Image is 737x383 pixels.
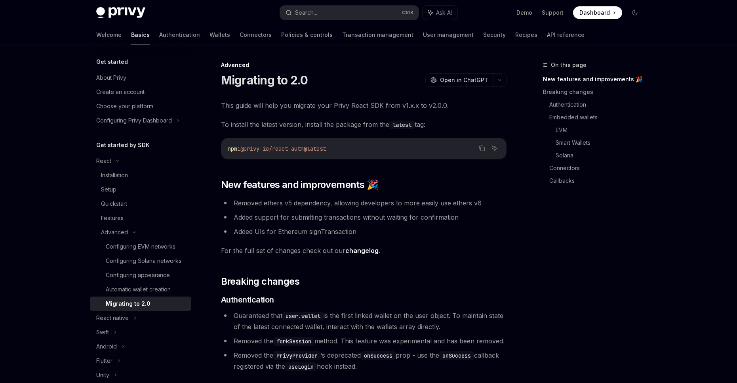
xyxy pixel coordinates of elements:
[556,136,647,149] a: Smart Wallets
[489,143,500,153] button: Ask AI
[549,162,647,174] a: Connectors
[240,25,272,44] a: Connectors
[106,270,170,280] div: Configuring appearance
[285,362,317,371] code: useLogin
[106,299,150,308] div: Migrating to 2.0
[556,149,647,162] a: Solana
[101,213,124,223] div: Features
[423,25,474,44] a: User management
[556,124,647,136] a: EVM
[221,226,507,237] li: Added UIs for Ethereum signTransaction
[547,25,585,44] a: API reference
[96,87,145,97] div: Create an account
[90,297,191,311] a: Migrating to 2.0
[96,356,112,366] div: Flutter
[90,268,191,282] a: Configuring appearance
[101,228,128,237] div: Advanced
[221,178,378,191] span: New features and improvements 🎉
[579,9,610,17] span: Dashboard
[543,86,647,98] a: Breaking changes
[477,143,487,153] button: Copy the contents from the code block
[96,140,150,150] h5: Get started by SDK
[234,351,499,370] span: Removed the ’s deprecated prop - use the callback registered via the hook instead.
[228,145,237,152] span: npm
[549,98,647,111] a: Authentication
[234,312,503,331] span: Guaranteed that is the first linked wallet on the user object. To maintain state of the latest co...
[96,370,109,380] div: Unity
[551,60,587,70] span: On this page
[101,170,128,180] div: Installation
[221,73,308,87] h1: Migrating to 2.0
[96,342,117,351] div: Android
[221,100,507,111] span: This guide will help you migrate your Privy React SDK from v1.x.x to v2.0.0.
[90,182,191,197] a: Setup
[543,73,647,86] a: New features and improvements 🎉
[106,242,175,251] div: Configuring EVM networks
[515,25,537,44] a: Recipes
[96,7,145,18] img: dark logo
[361,351,396,360] code: onSuccess
[342,25,413,44] a: Transaction management
[96,313,129,323] div: React native
[96,57,128,67] h5: Get started
[209,25,230,44] a: Wallets
[282,312,324,320] code: user.wallet
[106,256,181,266] div: Configuring Solana networks
[345,247,379,255] a: changelog
[90,211,191,225] a: Features
[549,111,647,124] a: Embedded wallets
[237,145,240,152] span: i
[425,73,493,87] button: Open in ChatGPT
[90,254,191,268] a: Configuring Solana networks
[90,99,191,113] a: Choose your platform
[96,25,122,44] a: Welcome
[221,119,507,130] span: To install the latest version, install the package from the tag:
[101,185,116,194] div: Setup
[234,337,505,345] span: Removed the method. This feature was experimental and has been removed.
[281,25,333,44] a: Policies & controls
[240,145,326,152] span: @privy-io/react-auth@latest
[90,239,191,254] a: Configuring EVM networks
[440,76,488,84] span: Open in ChatGPT
[221,294,274,305] span: Authentication
[96,116,172,125] div: Configuring Privy Dashboard
[106,285,171,294] div: Automatic wallet creation
[221,212,507,223] li: Added support for submitting transactions without waiting for confirmation
[131,25,150,44] a: Basics
[221,275,299,288] span: Breaking changes
[549,174,647,187] a: Callbacks
[90,168,191,182] a: Installation
[90,282,191,297] a: Automatic wallet creation
[402,10,414,16] span: Ctrl K
[389,121,415,129] code: latest
[159,25,200,44] a: Authentication
[628,6,641,19] button: Toggle dark mode
[101,199,127,209] div: Quickstart
[96,101,153,111] div: Choose your platform
[90,85,191,99] a: Create an account
[221,197,507,209] li: Removed ethers v5 dependency, allowing developers to more easily use ethers v6
[439,351,474,360] code: onSuccess
[221,61,507,69] div: Advanced
[423,6,457,20] button: Ask AI
[96,327,109,337] div: Swift
[221,245,507,256] span: For the full set of changes check out our .
[436,9,452,17] span: Ask AI
[483,25,506,44] a: Security
[516,9,532,17] a: Demo
[280,6,419,20] button: Search...CtrlK
[96,156,111,166] div: React
[273,337,314,346] code: forkSession
[90,71,191,85] a: About Privy
[90,197,191,211] a: Quickstart
[573,6,622,19] a: Dashboard
[273,351,321,360] code: PrivyProvider
[295,8,317,17] div: Search...
[542,9,564,17] a: Support
[96,73,126,82] div: About Privy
